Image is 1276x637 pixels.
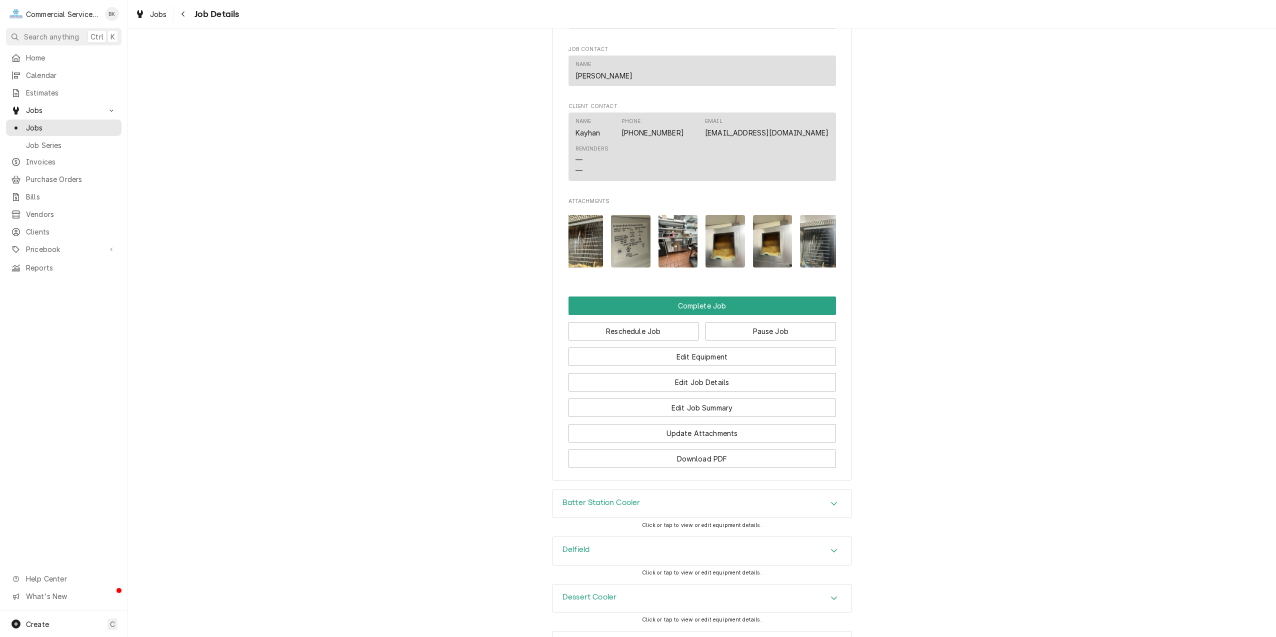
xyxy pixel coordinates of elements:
span: Reports [26,262,116,273]
span: Click or tap to view or edit equipment details. [642,522,762,528]
div: Attachments [568,197,836,275]
span: Jobs [26,122,116,133]
button: Edit Equipment [568,347,836,366]
button: Search anythingCtrlK [6,28,121,45]
button: Complete Job [568,296,836,315]
button: Edit Job Details [568,373,836,391]
span: What's New [26,591,115,601]
div: Button Group Row [568,442,836,468]
img: 4fUsCymS1qHbeoeL1sqH [705,215,745,267]
span: Job Series [26,140,116,150]
button: Pause Job [705,322,836,340]
div: Name [575,60,633,80]
span: Job Details [191,7,239,21]
img: PqdbmVnTW6TovTM6lSJM [800,215,839,267]
a: Job Series [6,137,121,153]
span: K [110,31,115,42]
div: Reminders [575,145,608,153]
h3: Batter Station Cooler [562,498,640,507]
span: C [110,619,115,629]
div: Name [575,60,591,68]
div: C [9,7,23,21]
div: — [575,154,582,165]
h3: Dessert Cooler [562,592,616,602]
img: vnfhFKCdRGWKWWNJJYnL [753,215,792,267]
div: Client Contact List [568,112,836,185]
a: Invoices [6,153,121,170]
div: Brian Key's Avatar [105,7,119,21]
div: Button Group Row [568,315,836,340]
div: Button Group Row [568,296,836,315]
button: Download PDF [568,449,836,468]
div: Accordion Header [552,537,851,565]
span: Pricebook [26,244,101,254]
div: Reminders [575,145,608,175]
span: Help Center [26,573,115,584]
span: Bills [26,191,116,202]
button: Accordion Details Expand Trigger [552,584,851,612]
button: Reschedule Job [568,322,699,340]
span: Clients [26,226,116,237]
a: Go to Jobs [6,102,121,118]
div: Button Group Row [568,391,836,417]
div: Phone [621,117,641,125]
a: Go to Pricebook [6,241,121,257]
div: Job Contact [568,45,836,90]
a: Jobs [131,6,171,22]
div: Commercial Service Co. [26,9,99,19]
span: Create [26,620,49,628]
h3: Delfield [562,545,589,554]
div: Phone [621,117,684,137]
div: Accordion Header [552,584,851,612]
a: Home [6,49,121,66]
a: Purchase Orders [6,171,121,187]
span: Calendar [26,70,116,80]
span: Invoices [26,156,116,167]
div: Button Group [568,296,836,468]
div: BK [105,7,119,21]
div: Button Group Row [568,366,836,391]
img: QpCiBMTWQbe9Eowls5mr [611,215,650,267]
div: — [575,165,582,175]
button: Edit Job Summary [568,398,836,417]
div: Client Contact [568,102,836,185]
div: Dessert Cooler [552,584,852,613]
span: Vendors [26,209,116,219]
span: Search anything [24,31,79,42]
button: Navigate back [175,6,191,22]
span: Jobs [26,105,101,115]
div: Email [705,117,722,125]
a: [EMAIL_ADDRESS][DOMAIN_NAME] [705,128,828,137]
span: Estimates [26,87,116,98]
button: Update Attachments [568,424,836,442]
div: [PERSON_NAME] [575,70,633,81]
a: Bills [6,188,121,205]
img: YmPyETFoTkmgzQE6a9hA [658,215,698,267]
span: Client Contact [568,102,836,110]
button: Accordion Details Expand Trigger [552,537,851,565]
div: Batter Station Cooler [552,489,852,518]
a: Vendors [6,206,121,222]
div: Contact [568,55,836,86]
a: Jobs [6,119,121,136]
a: Reports [6,259,121,276]
span: Home [26,52,116,63]
span: Job Contact [568,45,836,53]
a: [PHONE_NUMBER] [621,128,684,137]
div: Job Contact List [568,55,836,90]
div: Name [575,117,591,125]
span: Click or tap to view or edit equipment details. [642,569,762,576]
div: Accordion Header [552,490,851,518]
div: Button Group Row [568,340,836,366]
img: oOwVnaSzS42Tyt67rdzk [564,215,603,267]
div: Contact [568,112,836,181]
a: Go to Help Center [6,570,121,587]
div: Email [705,117,828,137]
div: Button Group Row [568,417,836,442]
a: Go to What's New [6,588,121,604]
div: Delfield [552,536,852,565]
span: Click or tap to view or edit equipment details. [642,616,762,623]
a: Estimates [6,84,121,101]
button: Accordion Details Expand Trigger [552,490,851,518]
span: Jobs [150,9,167,19]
